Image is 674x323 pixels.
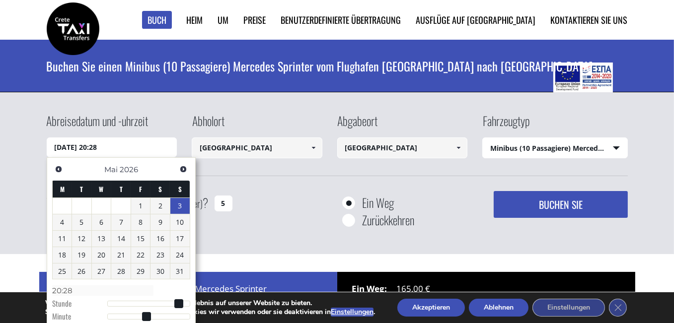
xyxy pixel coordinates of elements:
font: 17 [176,234,184,243]
font: S [178,184,182,194]
a: 14 [111,231,131,247]
a: 16 [150,231,170,247]
a: Kreta Taxi Transfers | Buchen Sie einen Minibus-Transfer vom Flughafen Heraklion nach Rethymnon |... [47,22,99,33]
font: Stunde [52,298,72,309]
font: 30 [156,266,164,276]
a: Nächste [177,163,190,176]
font: Abholort [192,112,225,129]
font: Mai [104,165,118,174]
a: Heim [187,13,203,26]
font: W [99,184,103,194]
font: 21 [117,250,125,259]
font: Ein Weg [362,194,394,211]
font: 19 [77,250,85,259]
font: 6 [99,217,103,227]
a: 30 [150,263,170,279]
a: 7 [111,214,131,230]
a: 22 [131,247,150,263]
font: Ein Weg: [352,283,387,294]
font: 1 [139,201,143,210]
a: Buch [142,11,172,29]
a: 9 [150,214,170,230]
font: 3 [178,201,182,210]
font: 28 [117,266,125,276]
a: Preise [244,13,266,26]
button: Einstellungen [532,299,605,317]
button: GDPR Cookie Banner schließen [609,299,627,317]
a: 24 [170,247,190,263]
a: 10 [170,214,190,230]
font: 25 [58,266,66,276]
a: 21 [111,247,131,263]
font: S [158,184,162,194]
font: 10 [176,217,184,227]
span: Freitag [139,184,142,194]
font: Kontaktieren Sie uns [551,13,628,26]
font: 2026 [120,165,138,174]
font: 5 [79,217,83,227]
a: 13 [92,231,111,247]
button: Ablehnen [469,299,528,317]
button: Einstellungen [331,308,374,317]
input: Abgabeort auswählen [337,137,468,158]
a: 3 [170,198,190,214]
font: 24 [176,250,184,259]
font: 27 [97,266,105,276]
a: 8 [131,214,150,230]
font: Einstellungen [547,303,590,312]
span: Donnerstag [120,184,123,194]
font: 23 [156,250,164,259]
font: Buch [148,13,166,26]
font: Ablehnen [484,303,514,312]
font: 2 [158,201,162,210]
a: 25 [53,263,72,279]
a: 27 [92,263,111,279]
span: Dienstag [80,184,83,194]
font: Fahrzeugtyp [483,112,530,129]
a: Benutzerdefinierte Übertragung [281,13,401,26]
button: Akzeptieren [397,299,465,317]
font: 165,00 € [397,283,431,294]
font: Buchen Sie einen Minibus (10 Passagiere) Mercedes Sprinter vom Flughafen [GEOGRAPHIC_DATA] nach [... [47,57,593,75]
font: ? [203,194,209,211]
font: T [80,184,83,194]
font: 22 [137,250,145,259]
font: Sie können mehr darüber erfahren, welche Cookies wir verwenden oder sie deaktivieren in [45,307,331,317]
a: 6 [92,214,111,230]
a: 2 [150,198,170,214]
a: 28 [111,263,131,279]
font: Minute [52,311,71,322]
span: Mittwoch [99,184,103,194]
font: 7 [119,217,123,227]
a: 19 [72,247,91,263]
a: 23 [150,247,170,263]
a: 12 [72,231,91,247]
font: Akzeptieren [412,303,450,312]
font: 14 [117,234,125,243]
a: 4 [53,214,72,230]
a: Ausflüge auf [GEOGRAPHIC_DATA] [416,13,536,26]
a: Alle Artikel anzeigen [305,137,321,158]
a: Um [218,13,229,26]
span: Samstag [158,184,162,194]
font: 8 [139,217,143,227]
font: 9 [158,217,162,227]
font: 12 [77,234,85,243]
font: Einstellungen [331,307,374,317]
a: 15 [131,231,150,247]
font: 20 [97,250,105,259]
a: 31 [170,263,190,279]
font: 15 [137,234,145,243]
font: 16 [156,234,164,243]
font: 29 [137,266,145,276]
a: Alle Artikel anzeigen [450,137,467,158]
font: 18 [58,250,66,259]
font: 31 [176,266,184,276]
a: 5 [72,214,91,230]
font: . [374,307,375,317]
font: 4 [60,217,64,227]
